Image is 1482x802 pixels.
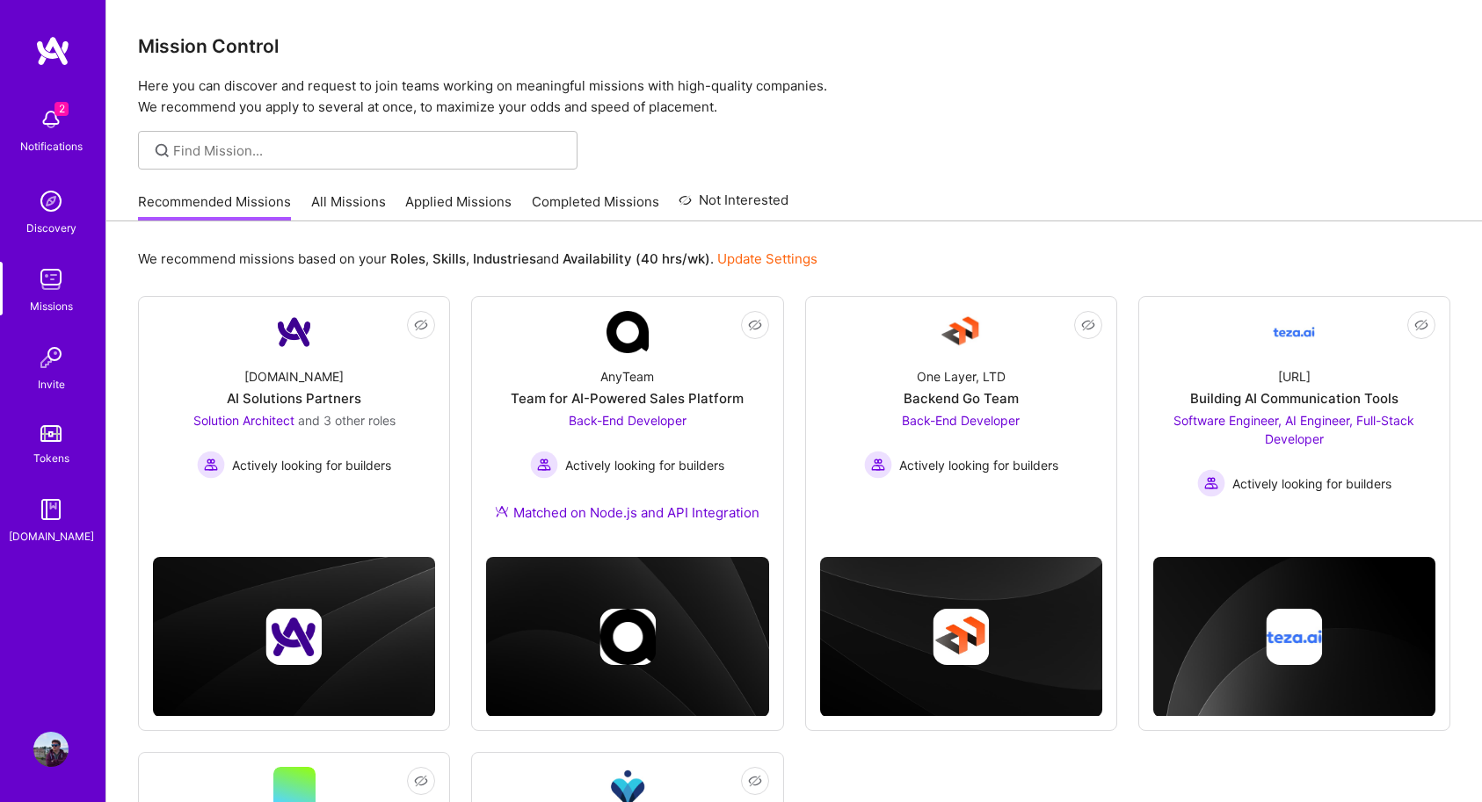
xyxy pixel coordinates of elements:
[26,219,76,237] div: Discovery
[29,732,73,767] a: User Avatar
[197,451,225,479] img: Actively looking for builders
[138,35,1450,57] h3: Mission Control
[495,504,509,518] img: Ateam Purple Icon
[748,318,762,332] i: icon EyeClosed
[35,35,70,67] img: logo
[820,557,1102,717] img: cover
[414,318,428,332] i: icon EyeClosed
[569,413,687,428] span: Back-End Developer
[153,557,435,717] img: cover
[933,609,989,665] img: Company logo
[902,413,1020,428] span: Back-End Developer
[33,184,69,219] img: discovery
[405,192,512,221] a: Applied Missions
[486,557,768,717] img: cover
[565,456,724,474] span: Actively looking for builders
[1173,413,1414,446] span: Software Engineer, AI Engineer, Full-Stack Developer
[748,774,762,788] i: icon EyeClosed
[138,192,291,221] a: Recommended Missions
[1266,609,1322,665] img: Company logo
[33,492,69,527] img: guide book
[820,311,1102,506] a: Company LogoOne Layer, LTDBackend Go TeamBack-End Developer Actively looking for buildersActively...
[1197,469,1225,497] img: Actively looking for builders
[298,413,396,428] span: and 3 other roles
[486,311,768,543] a: Company LogoAnyTeamTeam for AI-Powered Sales PlatformBack-End Developer Actively looking for buil...
[940,311,982,353] img: Company Logo
[563,250,710,267] b: Availability (40 hrs/wk)
[1153,557,1435,717] img: cover
[9,527,94,546] div: [DOMAIN_NAME]
[40,425,62,442] img: tokens
[54,102,69,116] span: 2
[173,141,564,160] input: Find Mission...
[864,451,892,479] img: Actively looking for builders
[1190,389,1398,408] div: Building AI Communication Tools
[33,102,69,137] img: bell
[600,367,654,386] div: AnyTeam
[899,456,1058,474] span: Actively looking for builders
[917,367,1006,386] div: One Layer, LTD
[30,297,73,315] div: Missions
[244,367,344,386] div: [DOMAIN_NAME]
[511,389,744,408] div: Team for AI-Powered Sales Platform
[138,76,1450,118] p: Here you can discover and request to join teams working on meaningful missions with high-quality ...
[390,250,425,267] b: Roles
[414,774,428,788] i: icon EyeClosed
[717,250,817,267] a: Update Settings
[1232,474,1391,493] span: Actively looking for builders
[473,250,536,267] b: Industries
[266,609,323,665] img: Company logo
[152,141,172,161] i: icon SearchGrey
[273,311,316,353] img: Company Logo
[530,451,558,479] img: Actively looking for builders
[607,311,649,353] img: Company Logo
[1278,367,1311,386] div: [URL]
[232,456,391,474] span: Actively looking for builders
[1273,311,1315,353] img: Company Logo
[1153,311,1435,506] a: Company Logo[URL]Building AI Communication ToolsSoftware Engineer, AI Engineer, Full-Stack Develo...
[532,192,659,221] a: Completed Missions
[33,340,69,375] img: Invite
[679,190,788,221] a: Not Interested
[193,413,294,428] span: Solution Architect
[1081,318,1095,332] i: icon EyeClosed
[904,389,1019,408] div: Backend Go Team
[20,137,83,155] div: Notifications
[311,192,386,221] a: All Missions
[33,262,69,297] img: teamwork
[599,609,656,665] img: Company logo
[432,250,466,267] b: Skills
[33,732,69,767] img: User Avatar
[138,249,817,268] p: We recommend missions based on your , , and .
[1414,318,1428,332] i: icon EyeClosed
[38,375,65,394] div: Invite
[227,389,361,408] div: AI Solutions Partners
[33,449,69,467] div: Tokens
[495,503,759,522] div: Matched on Node.js and API Integration
[153,311,435,506] a: Company Logo[DOMAIN_NAME]AI Solutions PartnersSolution Architect and 3 other rolesActively lookin...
